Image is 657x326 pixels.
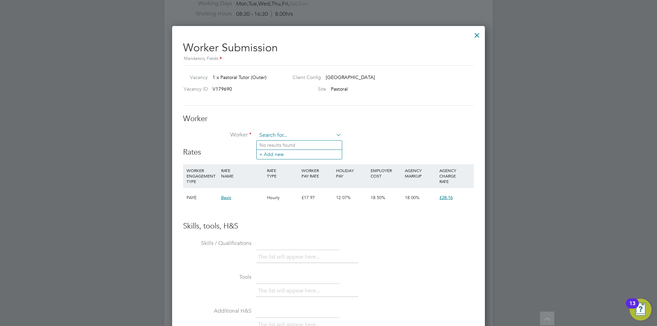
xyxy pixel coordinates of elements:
li: No results found [257,141,342,149]
span: 18.50% [371,195,385,200]
label: Tools [183,274,252,281]
span: Pastoral [331,86,348,92]
li: The list will appear here... [258,252,323,262]
input: Search for... [257,130,342,141]
span: £28.16 [439,195,453,200]
div: EMPLOYER COST [369,164,403,182]
h3: Rates [183,147,474,157]
div: WORKER ENGAGEMENT TYPE [185,164,219,187]
div: RATE NAME [219,164,265,182]
li: + Add new [257,149,342,159]
label: Site [287,86,326,92]
span: [GEOGRAPHIC_DATA] [326,74,375,80]
label: Skills / Qualifications [183,240,252,247]
span: Basic [221,195,231,200]
label: Client Config [287,74,321,80]
span: 12.07% [336,195,351,200]
div: AGENCY MARKUP [403,164,438,182]
div: 13 [629,303,635,312]
h3: Worker [183,114,474,124]
span: 1 x Pastoral Tutor (Outer) [212,74,267,80]
label: Additional H&S [183,308,252,315]
label: Vacancy [180,74,208,80]
div: £17.97 [300,188,334,208]
li: The list will appear here... [258,286,323,296]
h2: Worker Submission [183,36,474,63]
label: Worker [183,131,252,139]
button: Open Resource Center, 13 new notifications [630,299,652,321]
div: AGENCY CHARGE RATE [438,164,472,187]
span: V179690 [212,86,232,92]
div: Mandatory Fields [183,55,474,63]
div: WORKER PAY RATE [300,164,334,182]
div: RATE TYPE [265,164,300,182]
div: Hourly [265,188,300,208]
label: Vacancy ID [180,86,208,92]
span: 18.00% [405,195,420,200]
div: PAYE [185,188,219,208]
h3: Skills, tools, H&S [183,221,474,231]
div: HOLIDAY PAY [334,164,369,182]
